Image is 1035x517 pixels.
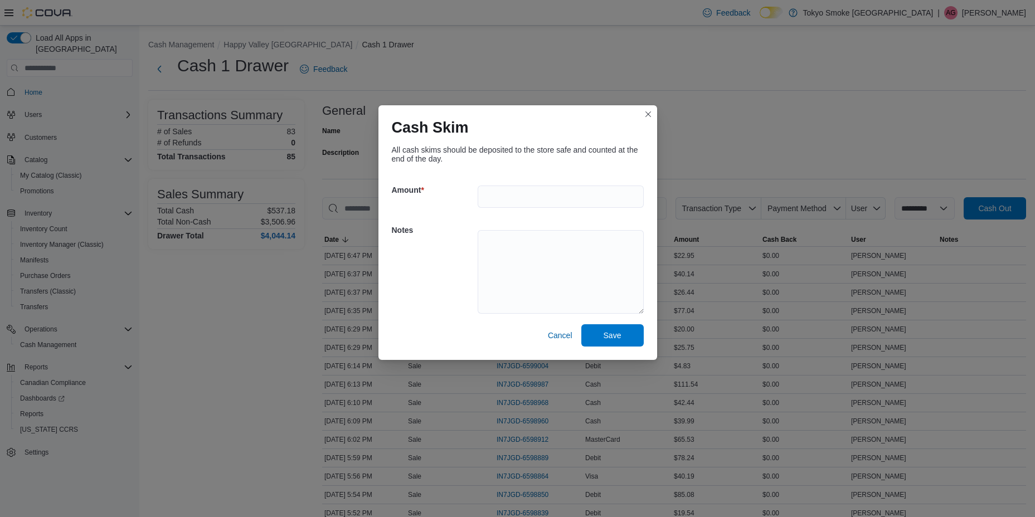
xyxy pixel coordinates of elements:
[392,179,475,201] h5: Amount
[604,330,621,341] span: Save
[543,324,577,347] button: Cancel
[392,145,644,163] div: All cash skims should be deposited to the store safe and counted at the end of the day.
[548,330,572,341] span: Cancel
[581,324,644,347] button: Save
[642,108,655,121] button: Closes this modal window
[392,119,469,136] h1: Cash Skim
[392,219,475,241] h5: Notes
